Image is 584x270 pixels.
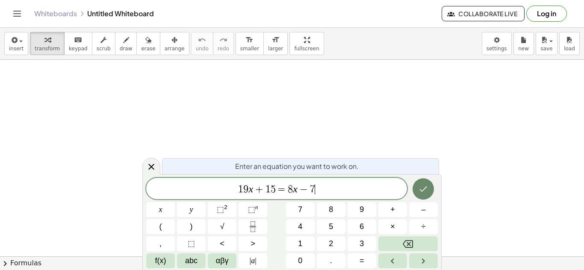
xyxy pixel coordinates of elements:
[286,219,315,234] button: 4
[255,256,257,265] span: |
[348,253,376,268] button: Equals
[250,255,257,267] span: a
[329,221,333,232] span: 5
[198,35,206,45] i: undo
[378,253,407,268] button: Left arrow
[409,253,438,268] button: Right arrow
[235,161,359,171] span: Enter an equation you want to work on.
[185,255,198,267] span: abc
[564,46,575,52] span: load
[559,32,580,55] button: load
[482,32,512,55] button: settings
[218,46,229,52] span: redo
[265,184,271,195] span: 1
[190,221,193,232] span: )
[248,205,255,214] span: ⬚
[413,178,434,200] button: Done
[159,221,162,232] span: (
[263,32,288,55] button: format_sizelarger
[208,236,236,251] button: Less than
[177,236,206,251] button: Placeholder
[250,256,251,265] span: |
[271,184,276,195] span: 5
[217,205,224,214] span: ⬚
[120,46,133,52] span: draw
[160,32,189,55] button: arrange
[294,46,319,52] span: fullscreen
[224,204,227,210] sup: 2
[360,221,364,232] span: 6
[74,35,82,45] i: keyboard
[378,202,407,217] button: Plus
[348,219,376,234] button: 6
[159,204,162,215] span: x
[289,32,324,55] button: fullscreen
[239,202,267,217] button: Superscript
[378,236,438,251] button: Backspace
[236,32,264,55] button: format_sizesmaller
[390,221,395,232] span: ×
[317,219,345,234] button: 5
[390,204,395,215] span: +
[191,32,213,55] button: undoundo
[526,6,567,22] button: Log in
[155,255,166,267] span: f(x)
[196,46,209,52] span: undo
[378,219,407,234] button: Times
[253,184,265,195] span: +
[9,46,24,52] span: insert
[243,184,248,195] span: 9
[536,32,557,55] button: save
[329,238,333,250] span: 2
[238,184,243,195] span: 1
[540,46,552,52] span: save
[271,35,280,45] i: format_size
[268,46,283,52] span: larger
[141,46,155,52] span: erase
[317,253,345,268] button: .
[298,221,302,232] span: 4
[513,32,534,55] button: new
[30,32,65,55] button: transform
[240,46,259,52] span: smaller
[330,255,332,267] span: .
[298,238,302,250] span: 1
[317,236,345,251] button: 2
[146,236,175,251] button: ,
[487,46,507,52] span: settings
[360,204,364,215] span: 9
[518,46,529,52] span: new
[315,184,315,195] span: ​
[298,184,310,195] span: −
[34,9,77,18] a: Whiteboards
[409,202,438,217] button: Minus
[255,204,258,210] sup: n
[422,221,426,232] span: ÷
[348,236,376,251] button: 3
[310,184,315,195] span: 7
[245,35,254,45] i: format_size
[97,46,111,52] span: scrub
[177,219,206,234] button: )
[421,204,425,215] span: –
[329,204,333,215] span: 8
[4,32,28,55] button: insert
[208,253,236,268] button: Greek alphabet
[348,202,376,217] button: 9
[317,202,345,217] button: 8
[360,238,364,250] span: 3
[188,238,195,250] span: ⬚
[64,32,92,55] button: keyboardkeypad
[248,183,253,195] var: x
[251,238,255,250] span: >
[239,253,267,268] button: Absolute value
[220,221,224,232] span: √
[92,32,115,55] button: scrub
[298,204,302,215] span: 7
[177,253,206,268] button: Alphabet
[220,238,224,250] span: <
[409,219,438,234] button: Divide
[276,184,288,195] span: =
[293,183,298,195] var: x
[286,236,315,251] button: 1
